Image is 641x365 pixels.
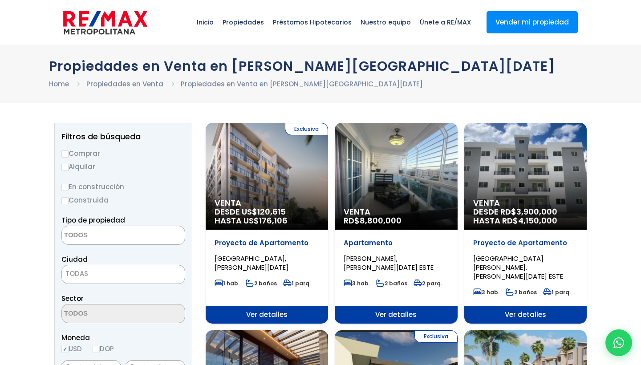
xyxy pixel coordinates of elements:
[61,346,69,353] input: USD
[62,304,148,324] textarea: Search
[473,254,563,281] span: [GEOGRAPHIC_DATA][PERSON_NAME], [PERSON_NAME][DATE] ESTE
[206,306,328,324] span: Ver detalles
[487,11,578,33] a: Vender mi propiedad
[473,239,578,247] p: Proyecto de Apartamento
[414,330,458,343] span: Exclusiva
[215,216,319,225] span: HASTA US$
[206,123,328,324] a: Exclusiva Venta DESDE US$120,615 HASTA US$176,106 Proyecto de Apartamento [GEOGRAPHIC_DATA], [PER...
[415,9,475,36] span: Únete a RE/MAX
[516,206,557,217] span: 3,900,000
[518,215,557,226] span: 4,150,000
[344,215,402,226] span: RD$
[257,206,286,217] span: 120,615
[285,123,328,135] span: Exclusiva
[61,148,185,159] label: Comprar
[62,226,148,245] textarea: Search
[268,9,356,36] span: Préstamos Hipotecarios
[543,288,571,296] span: 1 parq.
[49,58,592,74] h1: Propiedades en Venta en [PERSON_NAME][GEOGRAPHIC_DATA][DATE]
[93,346,100,353] input: DOP
[93,343,114,354] label: DOP
[62,268,185,280] span: TODAS
[473,207,578,225] span: DESDE RD$
[506,288,537,296] span: 2 baños
[61,197,69,204] input: Construida
[344,239,448,247] p: Apartamento
[192,9,218,36] span: Inicio
[215,254,288,272] span: [GEOGRAPHIC_DATA], [PERSON_NAME][DATE]
[215,199,319,207] span: Venta
[65,269,88,278] span: TODAS
[61,255,88,264] span: Ciudad
[218,9,268,36] span: Propiedades
[215,207,319,225] span: DESDE US$
[215,280,239,287] span: 1 hab.
[86,79,163,89] a: Propiedades en Venta
[61,132,185,141] h2: Filtros de búsqueda
[61,343,82,354] label: USD
[61,294,84,303] span: Sector
[259,215,288,226] span: 176,106
[344,254,434,272] span: [PERSON_NAME], [PERSON_NAME][DATE] ESTE
[61,332,185,343] span: Moneda
[246,280,277,287] span: 2 baños
[335,123,457,324] a: Venta RD$8,800,000 Apartamento [PERSON_NAME], [PERSON_NAME][DATE] ESTE 3 hab. 2 baños 2 parq. Ver...
[464,123,587,324] a: Venta DESDE RD$3,900,000 HASTA RD$4,150,000 Proyecto de Apartamento [GEOGRAPHIC_DATA][PERSON_NAME...
[356,9,415,36] span: Nuestro equipo
[464,306,587,324] span: Ver detalles
[215,239,319,247] p: Proyecto de Apartamento
[360,215,402,226] span: 8,800,000
[344,280,370,287] span: 3 hab.
[61,265,185,284] span: TODAS
[376,280,407,287] span: 2 baños
[61,181,185,192] label: En construcción
[283,280,311,287] span: 1 parq.
[61,150,69,158] input: Comprar
[181,78,423,89] li: Propiedades en Venta en [PERSON_NAME][GEOGRAPHIC_DATA][DATE]
[473,216,578,225] span: HASTA RD$
[344,207,448,216] span: Venta
[61,215,125,225] span: Tipo de propiedad
[61,161,185,172] label: Alquilar
[61,184,69,191] input: En construcción
[63,9,147,36] img: remax-metropolitana-logo
[61,164,69,171] input: Alquilar
[473,288,499,296] span: 3 hab.
[335,306,457,324] span: Ver detalles
[473,199,578,207] span: Venta
[414,280,442,287] span: 2 parq.
[49,79,69,89] a: Home
[61,195,185,206] label: Construida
